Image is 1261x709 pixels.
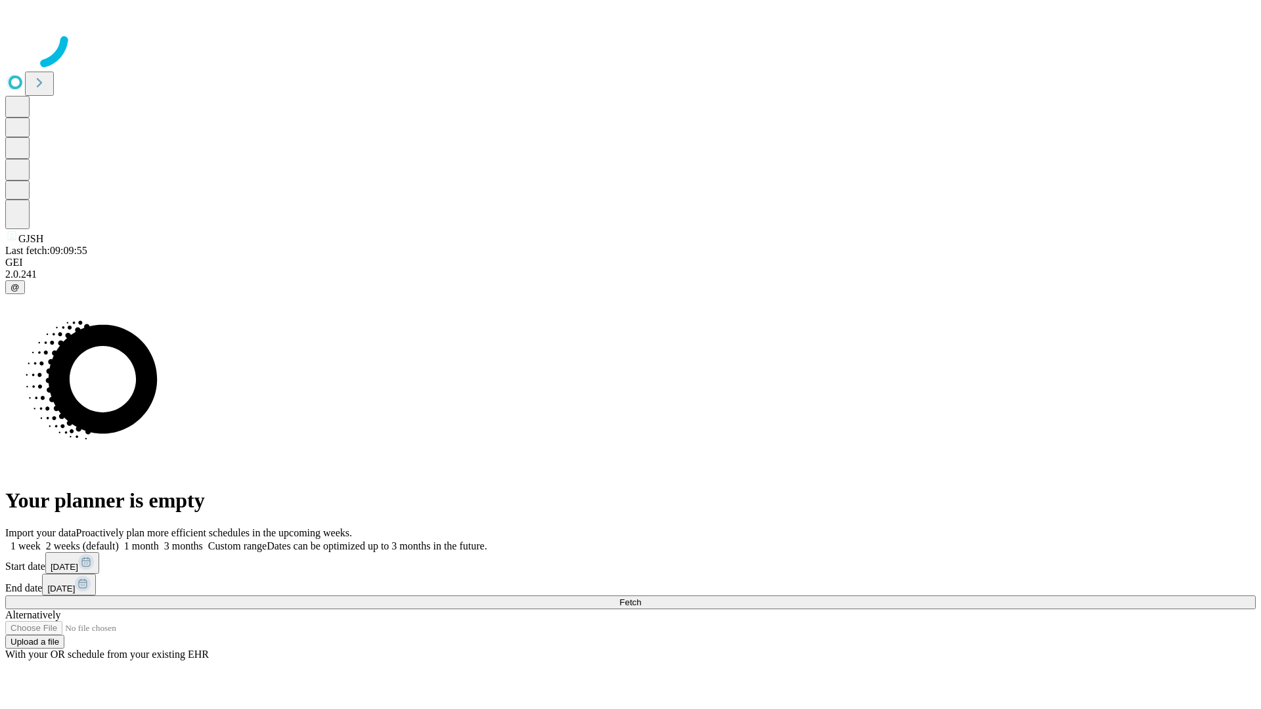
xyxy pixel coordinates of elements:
[5,488,1256,513] h1: Your planner is empty
[45,552,99,574] button: [DATE]
[124,540,159,551] span: 1 month
[5,552,1256,574] div: Start date
[164,540,203,551] span: 3 months
[5,280,25,294] button: @
[267,540,487,551] span: Dates can be optimized up to 3 months in the future.
[5,649,209,660] span: With your OR schedule from your existing EHR
[11,282,20,292] span: @
[5,527,76,538] span: Import your data
[208,540,267,551] span: Custom range
[5,574,1256,595] div: End date
[619,597,641,607] span: Fetch
[46,540,119,551] span: 2 weeks (default)
[5,245,87,256] span: Last fetch: 09:09:55
[5,635,64,649] button: Upload a file
[18,233,43,244] span: GJSH
[76,527,352,538] span: Proactively plan more efficient schedules in the upcoming weeks.
[5,609,60,620] span: Alternatively
[51,562,78,572] span: [DATE]
[5,257,1256,269] div: GEI
[5,269,1256,280] div: 2.0.241
[5,595,1256,609] button: Fetch
[42,574,96,595] button: [DATE]
[47,584,75,593] span: [DATE]
[11,540,41,551] span: 1 week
